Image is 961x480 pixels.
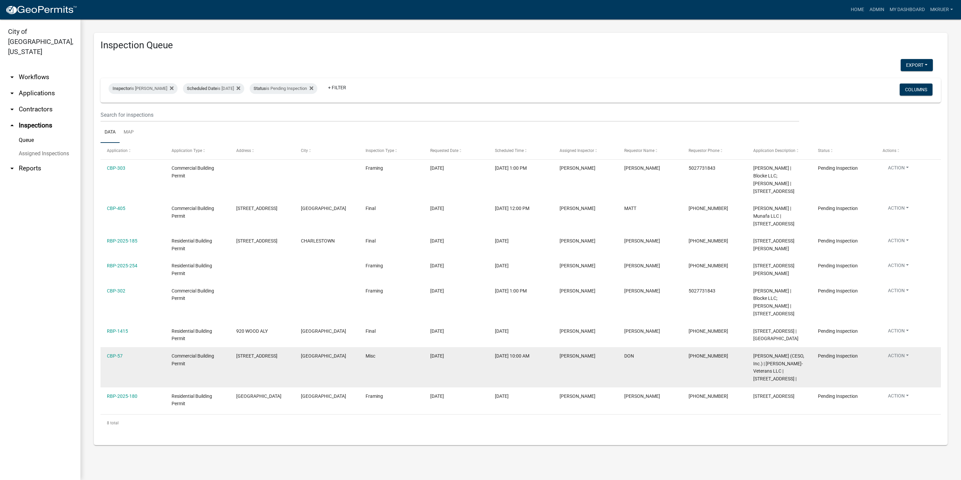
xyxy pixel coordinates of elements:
[424,143,489,159] datatable-header-cell: Requested Date
[236,353,277,359] span: 1771 Veterans Parkway
[107,148,128,153] span: Application
[489,143,553,159] datatable-header-cell: Scheduled Time
[682,143,747,159] datatable-header-cell: Requestor Phone
[107,165,125,171] a: CBP-303
[183,83,244,94] div: is [DATE]
[250,83,317,94] div: is Pending Inspection
[366,238,376,244] span: Final
[366,148,394,153] span: Inspection Type
[295,143,359,159] datatable-header-cell: City
[818,238,858,244] span: Pending Inspection
[236,393,281,399] span: RIDGEWOOD CT
[689,165,715,171] span: 5027731843
[120,122,138,143] a: Map
[165,143,230,159] datatable-header-cell: Application Type
[883,392,914,402] button: Action
[230,143,295,159] datatable-header-cell: Address
[901,59,933,71] button: Export
[883,205,914,214] button: Action
[753,263,794,276] span: 7992 Stacy Springs Boulevard | Lot 504
[301,328,346,334] span: JEFFERSONVILLE
[818,165,858,171] span: Pending Inspection
[883,237,914,247] button: Action
[430,288,444,294] span: 09/24/2025
[818,148,830,153] span: Status
[818,328,858,334] span: Pending Inspection
[624,353,634,359] span: DON
[113,86,131,91] span: Inspector
[107,206,125,211] a: CBP-405
[618,143,682,159] datatable-header-cell: Requestor Name
[553,143,618,159] datatable-header-cell: Assigned Inspector
[818,353,858,359] span: Pending Inspection
[366,288,383,294] span: Framing
[753,238,794,251] span: 5703 Jennaway Court | Lot 412
[301,353,346,359] span: JEFFERSONVILLE
[689,328,728,334] span: 502-333-4792
[101,108,799,122] input: Search for inspections
[301,238,335,244] span: CHARLESTOWN
[927,3,956,16] a: mkruer
[624,263,660,268] span: TROY
[624,393,660,399] span: DUARD
[172,263,212,276] span: Residential Building Permit
[101,40,941,51] h3: Inspection Queue
[560,353,595,359] span: Mike Kruer
[818,288,858,294] span: Pending Inspection
[430,263,444,268] span: 09/24/2025
[430,148,458,153] span: Requested Date
[883,262,914,272] button: Action
[430,165,444,171] span: 09/18/2025
[495,352,547,360] div: [DATE] 10:00 AM
[818,393,858,399] span: Pending Inspection
[560,238,595,244] span: Mike Kruer
[323,82,351,94] a: + Filter
[818,263,858,268] span: Pending Inspection
[689,353,728,359] span: 440-554-0875
[818,206,858,211] span: Pending Inspection
[8,73,16,81] i: arrow_drop_down
[689,238,728,244] span: 502-616-5598
[624,148,654,153] span: Requestor Name
[753,393,794,399] span: 2430 Ridgewood Court | Lot 915
[430,328,444,334] span: 09/24/2025
[301,148,308,153] span: City
[107,353,123,359] a: CBP-57
[560,206,595,211] span: Mike Kruer
[495,205,547,212] div: [DATE] 12:00 PM
[107,263,137,268] a: RBP-2025-254
[301,206,346,211] span: JEFFERSONVILLE
[8,164,16,172] i: arrow_drop_down
[624,165,660,171] span: Mike Kruer
[753,206,794,226] span: Matthew Wilson | Munafa LLC | 443-447 SPRING STREET
[689,263,728,268] span: 502-616-5598
[689,206,728,211] span: 502-440-2632
[366,165,383,171] span: Framing
[812,143,876,159] datatable-header-cell: Status
[430,238,444,244] span: 09/24/2025
[172,353,214,366] span: Commercial Building Permit
[101,143,165,159] datatable-header-cell: Application
[172,165,214,178] span: Commercial Building Permit
[883,287,914,297] button: Action
[107,328,128,334] a: RBP-1415
[101,415,941,431] div: 8 total
[900,84,933,96] button: Columns
[8,105,16,113] i: arrow_drop_down
[560,148,594,153] span: Assigned Inspector
[172,238,212,251] span: Residential Building Permit
[109,83,178,94] div: is [PERSON_NAME]
[883,327,914,337] button: Action
[848,3,867,16] a: Home
[495,237,547,245] div: [DATE]
[876,143,941,159] datatable-header-cell: Actions
[172,148,202,153] span: Application Type
[187,86,217,91] span: Scheduled Date
[689,393,728,399] span: 812-989-0777
[101,122,120,143] a: Data
[172,206,214,219] span: Commercial Building Permit
[107,393,137,399] a: RBP-2025-180
[366,206,376,211] span: Final
[747,143,812,159] datatable-header-cell: Application Description
[495,327,547,335] div: [DATE]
